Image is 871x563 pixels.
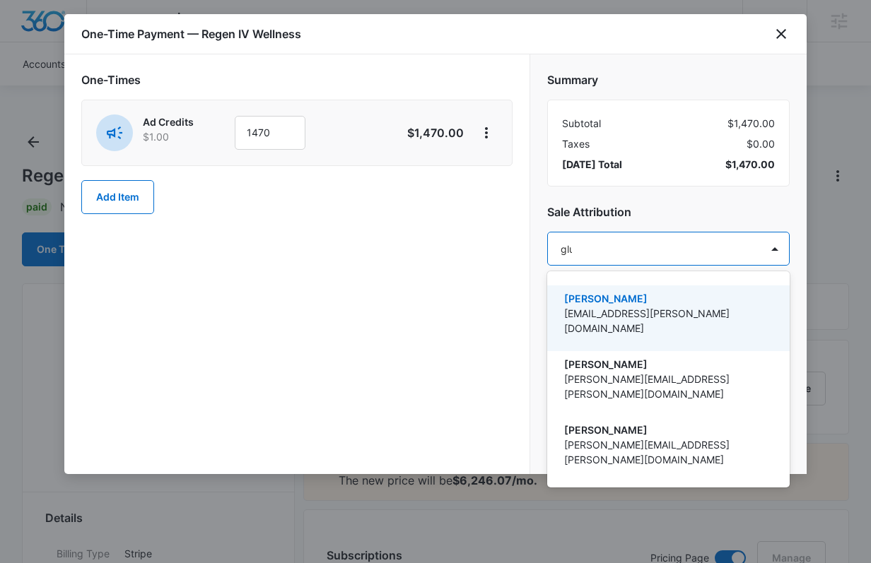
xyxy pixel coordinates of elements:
p: [PERSON_NAME] [564,357,770,372]
p: [EMAIL_ADDRESS][PERSON_NAME][DOMAIN_NAME] [564,306,770,336]
p: [PERSON_NAME][EMAIL_ADDRESS][PERSON_NAME][DOMAIN_NAME] [564,372,770,401]
p: [PERSON_NAME][EMAIL_ADDRESS][PERSON_NAME][DOMAIN_NAME] [564,437,770,467]
p: [PERSON_NAME] [564,291,770,306]
p: [PERSON_NAME] [564,422,770,437]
